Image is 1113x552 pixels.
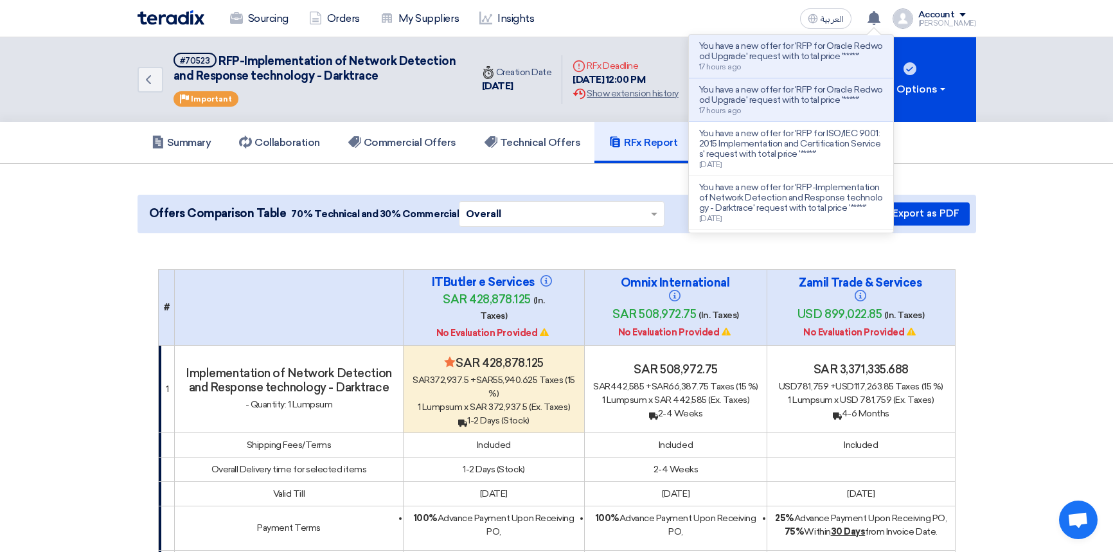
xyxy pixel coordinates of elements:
span: (Ex. Taxes) [708,395,749,405]
th: # [158,269,175,345]
span: usd [779,381,797,392]
strong: 25% [775,513,794,524]
h4: sar 508,972.75 [590,362,761,377]
img: profile_test.png [893,8,913,29]
div: [DATE] [482,79,552,94]
div: 4-6 Months [772,407,949,420]
strong: 100% [414,513,438,524]
span: sar 428,878.125 [443,292,531,307]
span: Lumpsum x [607,395,653,405]
p: You have a new offer for 'RFP for Oracle Redwood Upgrade' request with total price '*****' [699,85,883,105]
h4: sar 428,878.125 [409,356,579,370]
div: #70523 [180,57,210,65]
span: (In. Taxes) [699,310,739,321]
td: [DATE] [584,481,767,506]
td: Overall Delivery time for selected items [175,457,404,481]
td: 2-4 Weeks [584,457,767,481]
span: Advance Payment Upon Receiving PO, [596,513,756,537]
span: usd 899,022.85 [797,307,882,321]
strong: 75% [785,526,805,537]
h5: RFP-Implementation of Network Detection and Response technology - Darktrace [174,53,456,84]
h5: Commercial Offers [348,136,456,149]
span: (Ex. Taxes) [529,402,570,413]
span: - Quantity: 1 Lumpsum [245,399,333,410]
button: RFx Options [848,37,976,122]
a: Sourcing [220,4,299,33]
td: [DATE] [403,481,584,506]
div: 2-4 Weeks [590,407,761,420]
div: No Evaluation Provided [611,326,740,339]
div: 372,937.5 + 55,940.625 Taxes (15 %) [409,373,579,400]
div: No Evaluation Provided [429,326,558,340]
div: Show extension history [573,87,678,100]
div: No Evaluation Provided [797,326,925,339]
span: usd 781,759 [840,395,891,405]
a: Orders [299,4,370,33]
span: 1 [418,402,421,413]
p: You have a new offer for 'RFP for ISO/IEC 9001:2015 Implementation and Certification Services' re... [699,129,883,159]
td: Shipping Fees/Terms [175,432,404,457]
div: Included [772,438,949,452]
span: sar 508,972.75 [612,307,696,321]
span: RFP-Implementation of Network Detection and Response technology - Darktrace [174,54,456,83]
td: 1 [158,345,175,432]
span: 1 [602,395,605,405]
a: RFx Report [594,122,691,163]
h5: Collaboration [239,136,320,149]
span: Advance Payment Upon Receiving PO, [775,513,947,524]
div: RFx Options [875,82,948,97]
span: [DATE] [699,214,722,223]
p: You have a new offer for 'RFP for Oracle Redwood Upgrade' request with total price '*****' [699,41,883,62]
div: Account [918,10,955,21]
span: Within from Invoice Date. [785,526,938,537]
a: Technical Offers [470,122,594,163]
span: 70% Technical and 30% Commercial [291,207,459,221]
span: sar [652,381,669,392]
td: Valid Till [175,481,404,506]
span: [DATE] [699,160,722,169]
span: sar [413,375,430,386]
div: Included [409,438,579,452]
button: العربية [800,8,851,29]
span: sar [593,381,610,392]
span: (Ex. Taxes) [893,395,934,405]
a: My Suppliers [370,4,469,33]
div: RFx Deadline [573,59,678,73]
a: Commercial Offers [334,122,470,163]
span: usd [835,381,854,392]
span: 1 [788,395,791,405]
div: 781,759 + 117,263.85 Taxes (15 %) [772,380,949,393]
span: Offers Comparison Table [149,205,287,222]
span: Lumpsum x [422,402,468,413]
span: sar 442,585 [654,395,707,405]
a: Insights [469,4,544,33]
span: sar 372,937.5 [470,402,528,413]
a: Collaboration [225,122,334,163]
u: 30 Days [831,526,866,537]
a: Summary [138,122,226,163]
span: Advance Payment Upon Receiving PO, [414,513,574,537]
span: 17 hours ago [699,106,742,115]
div: 442,585 + 66,387.75 Taxes (15 %) [590,380,761,393]
p: You have a new offer for 'RFP-Implementation of Network Detection and Response technology - Darkt... [699,183,883,213]
h4: Implementation of Network Detection and Response technology - Darktrace [180,366,398,395]
td: Payment Terms [175,506,404,550]
span: Lumpsum x [792,395,839,405]
button: Export as PDF [869,202,970,226]
td: [DATE] [767,481,955,506]
img: Teradix logo [138,10,204,25]
div: Creation Date [482,66,552,79]
td: 1-2 Days (Stock) [403,457,584,481]
div: 1-2 Days (Stock) [409,414,579,427]
span: 17 hours ago [699,62,742,71]
h5: RFx Report [609,136,677,149]
h5: Technical Offers [485,136,580,149]
h4: Omnix International [611,276,740,304]
h5: Summary [152,136,211,149]
h4: Zamil Trade & Services [797,276,925,304]
h4: sar 3,371,335.688 [772,362,949,377]
span: (In. Taxes) [480,295,544,321]
div: [PERSON_NAME] [918,20,976,27]
span: (In. Taxes) [884,310,925,321]
span: العربية [821,15,844,24]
